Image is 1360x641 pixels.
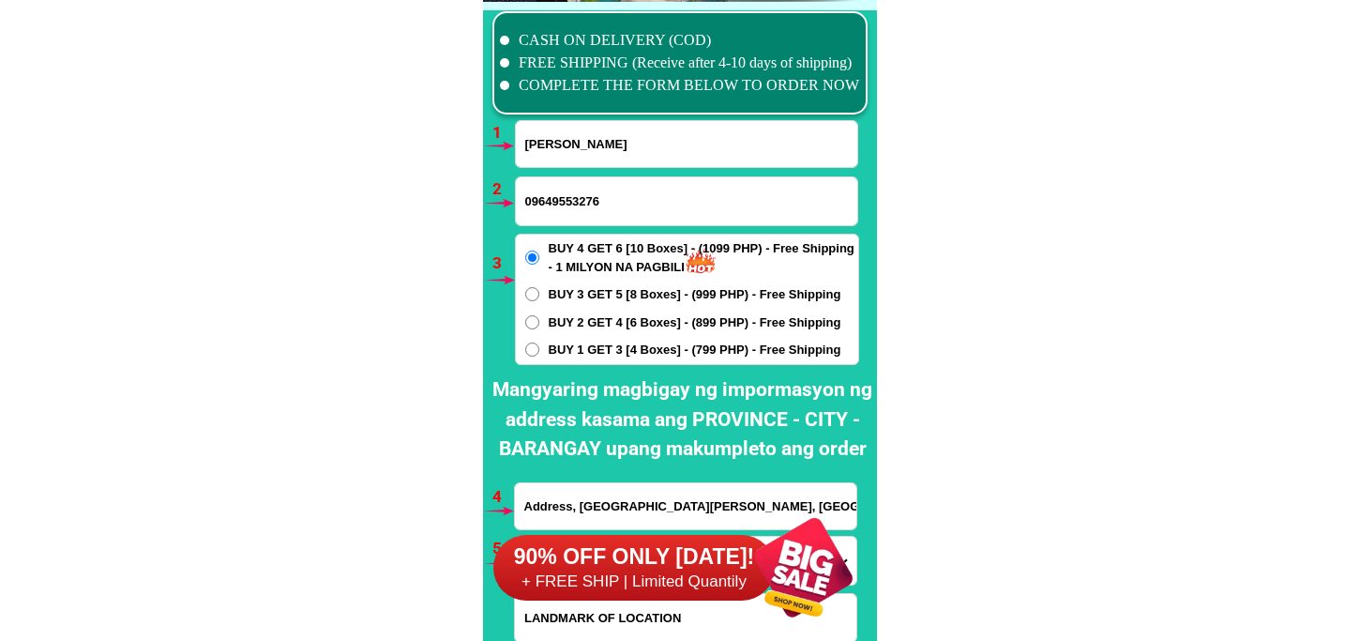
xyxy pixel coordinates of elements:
h2: Mangyaring magbigay ng impormasyon ng address kasama ang PROVINCE - CITY - BARANGAY upang makumpl... [488,375,877,465]
li: CASH ON DELIVERY (COD) [500,29,860,52]
span: BUY 3 GET 5 [8 Boxes] - (999 PHP) - Free Shipping [549,285,841,304]
input: Input full_name [516,121,857,167]
input: BUY 2 GET 4 [6 Boxes] - (899 PHP) - Free Shipping [525,315,539,329]
input: Input address [515,483,856,529]
h6: 3 [492,252,514,276]
h6: 1 [492,121,514,145]
h6: 5 [492,537,514,561]
input: Input phone_number [516,177,857,225]
span: BUY 2 GET 4 [6 Boxes] - (899 PHP) - Free Shipping [549,313,841,332]
li: FREE SHIPPING (Receive after 4-10 days of shipping) [500,52,860,74]
h6: 2 [492,177,514,202]
h6: + FREE SHIP | Limited Quantily [493,572,775,592]
span: BUY 4 GET 6 [10 Boxes] - (1099 PHP) - Free Shipping - 1 MILYON NA PAGBILI [549,239,858,276]
input: BUY 4 GET 6 [10 Boxes] - (1099 PHP) - Free Shipping - 1 MILYON NA PAGBILI [525,251,539,265]
h6: 4 [492,485,514,510]
li: COMPLETE THE FORM BELOW TO ORDER NOW [500,74,860,97]
h6: 90% OFF ONLY [DATE]! [493,543,775,572]
input: BUY 3 GET 5 [8 Boxes] - (999 PHP) - Free Shipping [525,287,539,301]
span: BUY 1 GET 3 [4 Boxes] - (799 PHP) - Free Shipping [549,341,841,359]
input: BUY 1 GET 3 [4 Boxes] - (799 PHP) - Free Shipping [525,343,539,357]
